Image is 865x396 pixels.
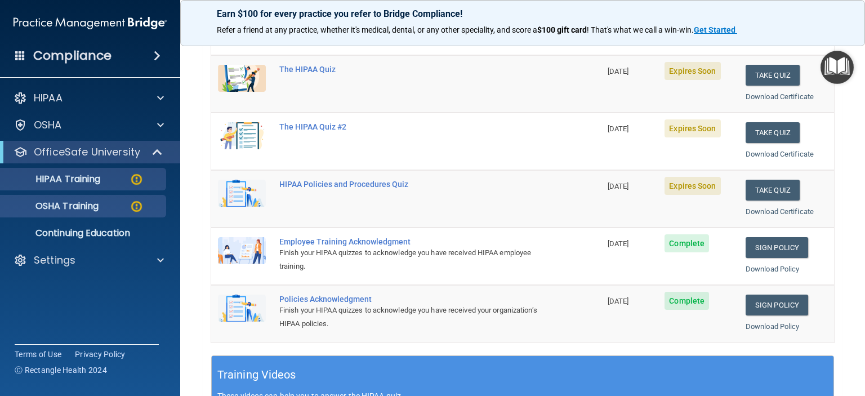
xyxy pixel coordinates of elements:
[746,207,814,216] a: Download Certificate
[279,246,545,273] div: Finish your HIPAA quizzes to acknowledge you have received HIPAA employee training.
[821,51,854,84] button: Open Resource Center
[217,25,537,34] span: Refer a friend at any practice, whether it's medical, dental, or any other speciality, and score a
[33,48,112,64] h4: Compliance
[665,62,720,80] span: Expires Soon
[279,304,545,331] div: Finish your HIPAA quizzes to acknowledge you have received your organization’s HIPAA policies.
[746,92,814,101] a: Download Certificate
[537,25,587,34] strong: $100 gift card
[217,8,828,19] p: Earn $100 for every practice you refer to Bridge Compliance!
[34,91,63,105] p: HIPAA
[14,118,164,132] a: OSHA
[34,145,140,159] p: OfficeSafe University
[746,295,808,315] a: Sign Policy
[665,292,709,310] span: Complete
[608,124,629,133] span: [DATE]
[665,177,720,195] span: Expires Soon
[34,118,62,132] p: OSHA
[746,180,800,201] button: Take Quiz
[15,364,107,376] span: Ⓒ Rectangle Health 2024
[7,201,99,212] p: OSHA Training
[279,122,545,131] div: The HIPAA Quiz #2
[279,237,545,246] div: Employee Training Acknowledgment
[587,25,694,34] span: ! That's what we call a win-win.
[694,25,735,34] strong: Get Started
[130,199,144,213] img: warning-circle.0cc9ac19.png
[746,322,800,331] a: Download Policy
[14,12,167,34] img: PMB logo
[665,234,709,252] span: Complete
[130,172,144,186] img: warning-circle.0cc9ac19.png
[746,237,808,258] a: Sign Policy
[746,265,800,273] a: Download Policy
[7,228,161,239] p: Continuing Education
[7,173,100,185] p: HIPAA Training
[15,349,61,360] a: Terms of Use
[34,253,75,267] p: Settings
[694,25,737,34] a: Get Started
[279,65,545,74] div: The HIPAA Quiz
[608,182,629,190] span: [DATE]
[608,239,629,248] span: [DATE]
[217,365,296,385] h5: Training Videos
[14,145,163,159] a: OfficeSafe University
[14,91,164,105] a: HIPAA
[665,119,720,137] span: Expires Soon
[279,180,545,189] div: HIPAA Policies and Procedures Quiz
[75,349,126,360] a: Privacy Policy
[14,253,164,267] a: Settings
[279,295,545,304] div: Policies Acknowledgment
[746,65,800,86] button: Take Quiz
[746,122,800,143] button: Take Quiz
[746,150,814,158] a: Download Certificate
[608,297,629,305] span: [DATE]
[608,67,629,75] span: [DATE]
